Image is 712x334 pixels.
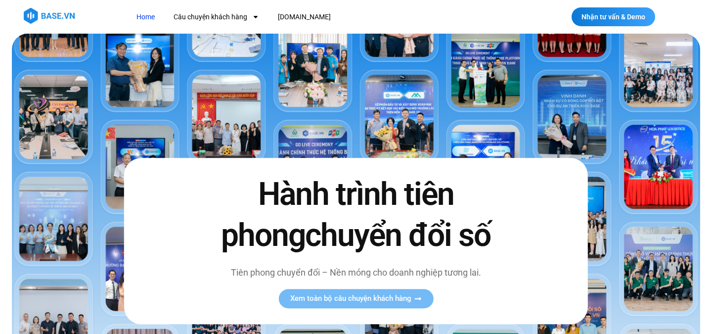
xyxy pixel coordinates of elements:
[129,8,162,26] a: Home
[166,8,267,26] a: Câu chuyện khách hàng
[129,8,508,26] nav: Menu
[305,217,490,254] span: chuyển đổi số
[581,13,645,20] span: Nhận tư vấn & Demo
[200,174,512,256] h2: Hành trình tiên phong
[200,266,512,279] p: Tiên phong chuyển đổi – Nền móng cho doanh nghiệp tương lai.
[270,8,338,26] a: [DOMAIN_NAME]
[278,289,433,308] a: Xem toàn bộ câu chuyện khách hàng
[290,295,411,302] span: Xem toàn bộ câu chuyện khách hàng
[572,7,655,26] a: Nhận tư vấn & Demo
